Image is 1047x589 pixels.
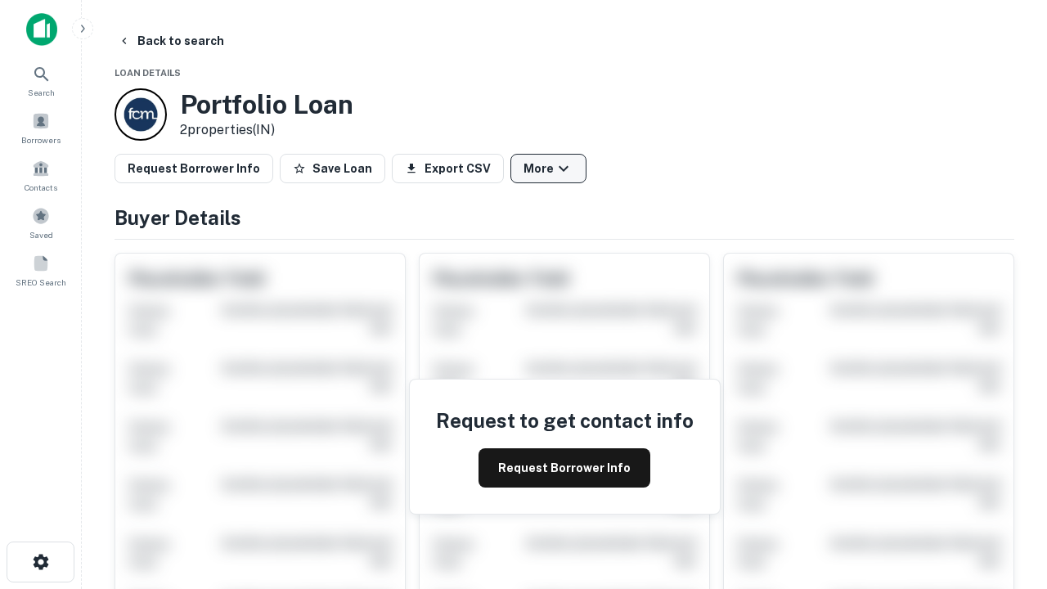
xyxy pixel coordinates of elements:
[392,154,504,183] button: Export CSV
[180,120,353,140] p: 2 properties (IN)
[5,153,77,197] a: Contacts
[16,276,66,289] span: SREO Search
[115,154,273,183] button: Request Borrower Info
[280,154,385,183] button: Save Loan
[111,26,231,56] button: Back to search
[26,13,57,46] img: capitalize-icon.png
[436,406,694,435] h4: Request to get contact info
[479,448,650,488] button: Request Borrower Info
[5,200,77,245] a: Saved
[115,203,1014,232] h4: Buyer Details
[25,181,57,194] span: Contacts
[5,248,77,292] a: SREO Search
[510,154,586,183] button: More
[5,58,77,102] a: Search
[965,406,1047,484] iframe: Chat Widget
[21,133,61,146] span: Borrowers
[28,86,55,99] span: Search
[5,106,77,150] a: Borrowers
[29,228,53,241] span: Saved
[115,68,181,78] span: Loan Details
[180,89,353,120] h3: Portfolio Loan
